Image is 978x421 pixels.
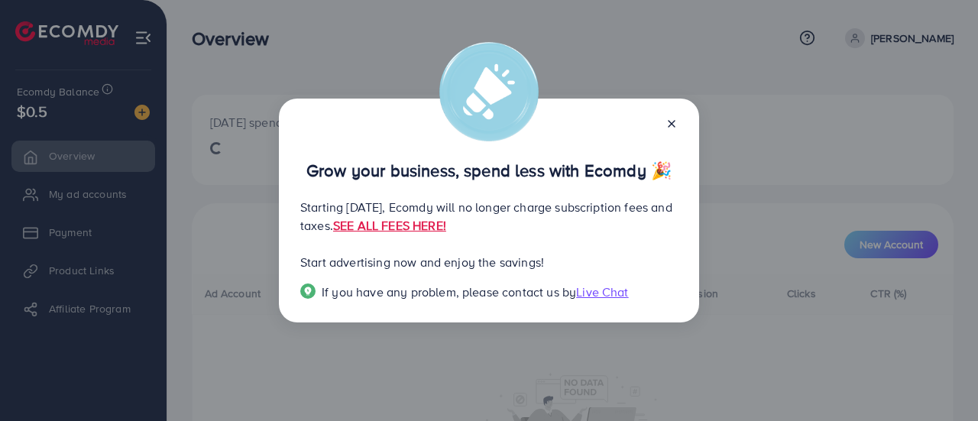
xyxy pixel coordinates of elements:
[576,283,628,300] span: Live Chat
[300,198,678,235] p: Starting [DATE], Ecomdy will no longer charge subscription fees and taxes.
[300,253,678,271] p: Start advertising now and enjoy the savings!
[322,283,576,300] span: If you have any problem, please contact us by
[439,42,539,141] img: alert
[300,283,316,299] img: Popup guide
[300,161,678,180] p: Grow your business, spend less with Ecomdy 🎉
[333,217,446,234] a: SEE ALL FEES HERE!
